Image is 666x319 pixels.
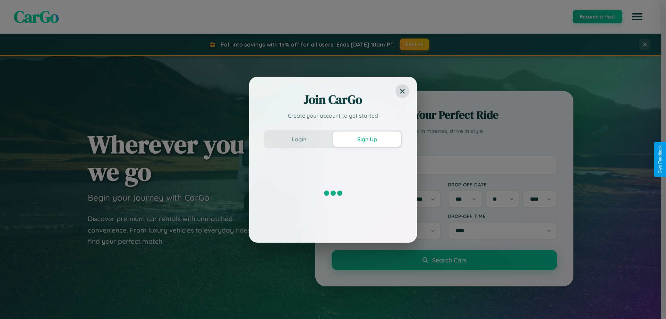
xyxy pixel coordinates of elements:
p: Create your account to get started [264,111,402,120]
button: Sign Up [333,132,401,147]
button: Login [265,132,333,147]
h2: Join CarGo [264,91,402,108]
iframe: Intercom live chat [7,295,24,312]
div: Give Feedback [658,145,663,174]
